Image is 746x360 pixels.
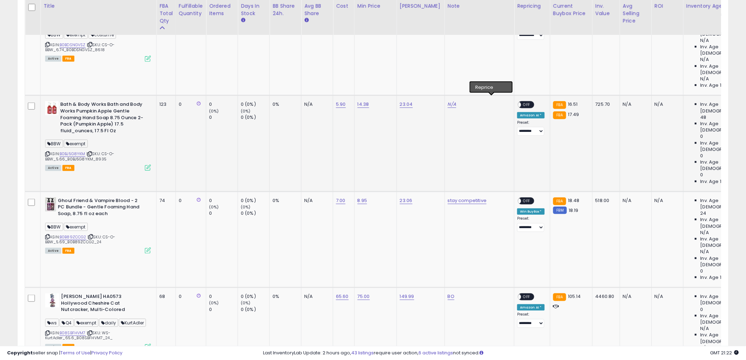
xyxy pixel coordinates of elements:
[179,101,201,108] div: 0
[273,2,298,17] div: BB Share 24h.
[179,293,201,300] div: 0
[7,349,33,356] strong: Copyright
[517,2,547,10] div: Repricing
[304,197,328,204] div: N/A
[62,165,74,171] span: FBA
[400,2,442,10] div: [PERSON_NAME]
[701,178,738,185] span: Inv. Age 181 Plus:
[241,17,245,24] small: Days In Stock.
[209,306,238,313] div: 0
[45,197,151,253] div: ASIN:
[357,293,370,300] a: 75.00
[209,114,238,121] div: 0
[517,112,545,118] div: Amazon AI *
[623,293,646,300] div: N/A
[45,140,63,148] span: BBW
[62,56,74,62] span: FBA
[701,306,703,313] span: 0
[701,82,738,89] span: Inv. Age 181 Plus:
[45,101,151,170] div: ASIN:
[74,319,98,327] span: exempt
[553,111,566,119] small: FBA
[60,330,86,336] a: B08SBFHVM7
[209,204,219,210] small: (0%)
[64,223,88,231] span: exempt
[701,153,703,159] span: 0
[45,165,61,171] span: All listings currently available for purchase on Amazon
[209,210,238,216] div: 0
[351,349,374,356] a: 43 listings
[60,42,86,48] a: B0BDSNGVSZ
[304,2,330,17] div: Avg BB Share
[595,2,617,17] div: Inv. value
[209,293,238,300] div: 0
[45,234,115,245] span: | SKU: CS-O-BBW_5.69_B0B89ZCCG2_24
[273,293,296,300] div: 0%
[45,293,59,307] img: 41FRhsGVa0L._SL40_.jpg
[568,111,579,118] span: 17.49
[521,102,532,108] span: OFF
[7,350,122,356] div: seller snap | |
[517,304,545,311] div: Amazon AI *
[241,300,251,306] small: (0%)
[448,101,456,108] a: N/A
[553,293,566,301] small: FBA
[448,2,511,10] div: Note
[701,114,707,121] span: 48
[159,2,173,25] div: FBA Total Qty
[209,108,219,114] small: (0%)
[45,42,115,53] span: | SKU: CS-O-BBW_6.74_B0BDSNGVSZ_8618
[419,349,453,356] a: 6 active listings
[623,197,646,204] div: N/A
[99,319,118,327] span: daily
[241,108,251,114] small: (0%)
[448,197,487,204] a: stay competitive
[60,319,73,327] span: Q4
[517,312,545,328] div: Preset:
[521,294,532,300] span: OFF
[60,101,146,136] b: Bath & Body Works Bath and Body Works Pumpkin Apple Gentle Foaming Hand Soap 8.75 Ounce 2-Pack (P...
[701,37,709,44] span: N/A
[701,325,709,332] span: N/A
[448,293,454,300] a: BO
[400,197,412,204] a: 23.06
[400,101,413,108] a: 23.04
[45,5,151,61] div: ASIN:
[273,197,296,204] div: 0%
[62,248,74,254] span: FBA
[241,293,269,300] div: 0 (0%)
[304,17,308,24] small: Avg BB Share.
[336,293,349,300] a: 65.60
[357,197,367,204] a: 8.95
[273,101,296,108] div: 0%
[45,56,61,62] span: All listings currently available for purchase on Amazon
[45,151,114,161] span: | SKU: CS-O-BBW_5.66_B0BJ5G8YKM_8935
[159,101,170,108] div: 123
[179,2,203,17] div: Fulfillable Quantity
[623,101,646,108] div: N/A
[45,330,112,341] span: | SKU: WS-KurtAdler_65.6_B08SBFHVM7_24_
[517,120,545,136] div: Preset:
[91,349,122,356] a: Privacy Policy
[159,293,170,300] div: 68
[241,210,269,216] div: 0 (0%)
[119,319,146,327] span: KurtAdler
[209,101,238,108] div: 0
[241,114,269,121] div: 0 (0%)
[241,306,269,313] div: 0 (0%)
[655,197,678,204] div: N/A
[701,268,703,274] span: 0
[45,101,59,115] img: 41ggFHwijbL._SL40_.jpg
[357,2,394,10] div: Min Price
[701,76,709,82] span: N/A
[595,197,614,204] div: 518.00
[521,198,532,204] span: OFF
[263,350,739,356] div: Last InventoryLab Update: 2 hours ago, require user action, not synced.
[701,210,707,216] span: 24
[701,230,709,236] span: N/A
[595,101,614,108] div: 725.70
[701,56,709,63] span: N/A
[209,2,235,17] div: Ordered Items
[58,197,143,219] b: Ghoul Friend & Vampire Blood - 2 PC Bundle - Gentle Foaming Hand Soap, 8.75 fl oz each
[655,2,680,10] div: ROI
